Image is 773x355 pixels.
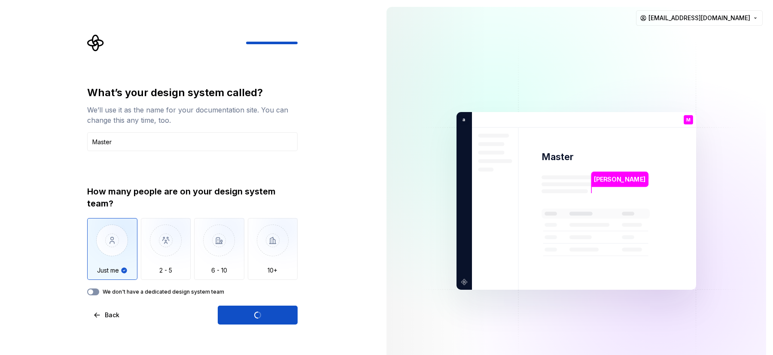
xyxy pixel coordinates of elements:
span: [EMAIL_ADDRESS][DOMAIN_NAME] [648,14,750,22]
div: How many people are on your design system team? [87,185,298,209]
input: Design system name [87,132,298,151]
svg: Supernova Logo [87,34,104,52]
div: We’ll use it as the name for your documentation site. You can change this any time, too. [87,105,298,125]
div: What’s your design system called? [87,86,298,100]
p: [PERSON_NAME] [594,175,645,184]
p: M [686,118,691,122]
p: a [460,116,466,124]
button: Back [87,306,127,325]
label: We don't have a dedicated design system team [103,288,224,295]
span: Back [105,311,119,319]
button: [EMAIL_ADDRESS][DOMAIN_NAME] [636,10,763,26]
p: Master [542,151,574,163]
